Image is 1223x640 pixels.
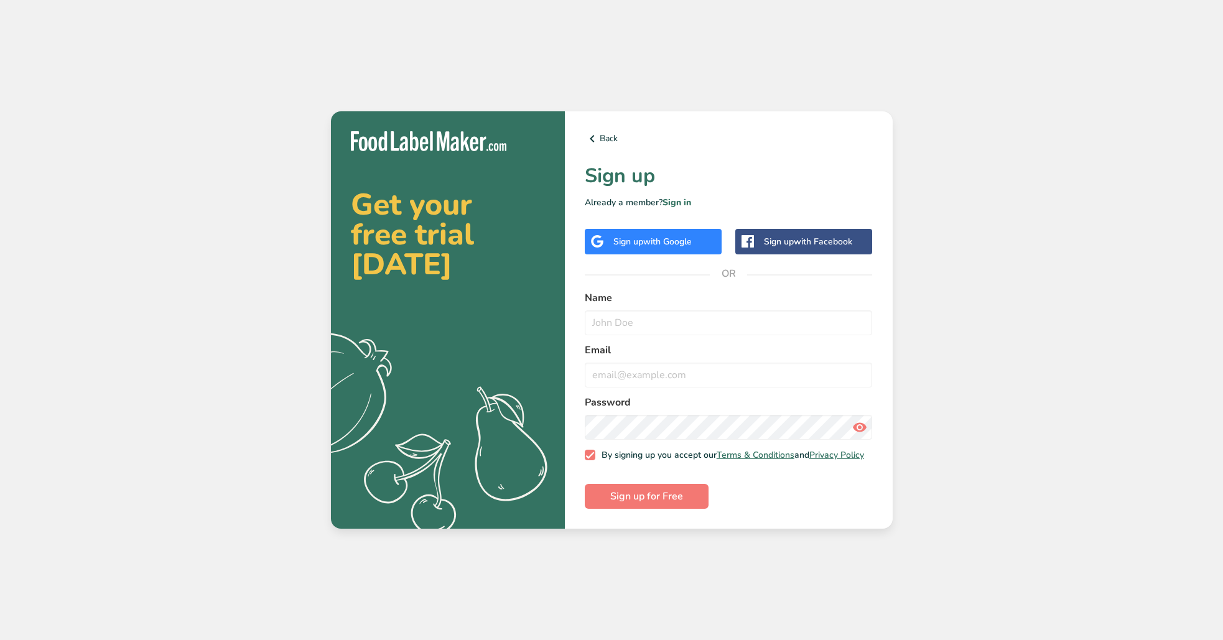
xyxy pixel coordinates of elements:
label: Email [585,343,873,358]
a: Sign in [663,197,691,208]
input: email@example.com [585,363,873,387]
a: Privacy Policy [809,449,864,461]
div: Sign up [764,235,852,248]
img: Food Label Maker [351,131,506,152]
label: Password [585,395,873,410]
span: Sign up for Free [610,489,683,504]
span: with Facebook [794,236,852,248]
h1: Sign up [585,161,873,191]
span: with Google [643,236,692,248]
a: Terms & Conditions [717,449,794,461]
a: Back [585,131,873,146]
span: By signing up you accept our and [595,450,864,461]
button: Sign up for Free [585,484,709,509]
div: Sign up [613,235,692,248]
span: OR [710,255,747,292]
h2: Get your free trial [DATE] [351,190,545,279]
input: John Doe [585,310,873,335]
label: Name [585,290,873,305]
p: Already a member? [585,196,873,209]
